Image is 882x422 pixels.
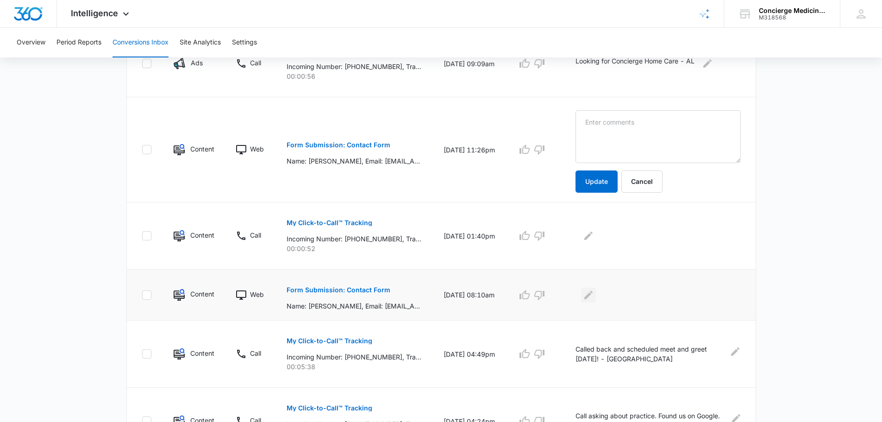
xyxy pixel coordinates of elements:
p: Looking for Concierge Home Care - AL [575,56,694,71]
button: Settings [232,28,257,57]
p: Form Submission: Contact Form [287,142,390,148]
p: Call [250,348,261,358]
p: Incoming Number: [PHONE_NUMBER], Tracking Number: [PHONE_NUMBER], Ring To: [PHONE_NUMBER], Caller... [287,234,421,244]
td: [DATE] 11:26pm [432,97,506,202]
p: 00:05:38 [287,362,421,372]
p: Content [190,289,214,299]
button: My Click-to-Call™ Tracking [287,397,372,419]
button: My Click-to-Call™ Tracking [287,212,372,234]
p: Incoming Number: [PHONE_NUMBER], Tracking Number: [PHONE_NUMBER], Ring To: [PHONE_NUMBER], Caller... [287,62,421,71]
div: account name [759,7,826,14]
p: Name: [PERSON_NAME], Email: [EMAIL_ADDRESS][DOMAIN_NAME], Phone: [PHONE_NUMBER], How can we help?... [287,301,421,311]
td: [DATE] 01:40pm [432,202,506,270]
button: Edit Comments [581,288,596,302]
p: Content [190,348,214,358]
p: Form Submission: Contact Form [287,287,390,293]
p: Web [250,144,264,154]
p: Call [250,230,261,240]
p: Web [250,290,264,299]
span: Intelligence [71,8,118,18]
button: Cancel [621,170,663,193]
button: Period Reports [56,28,101,57]
div: account id [759,14,826,21]
p: 00:00:56 [287,71,421,81]
p: Ads [191,58,203,68]
p: My Click-to-Call™ Tracking [287,338,372,344]
p: My Click-to-Call™ Tracking [287,405,372,411]
p: Name: [PERSON_NAME], Email: [EMAIL_ADDRESS][DOMAIN_NAME], Phone: [PHONE_NUMBER], How can we help?... [287,156,421,166]
button: Update [575,170,618,193]
button: Form Submission: Contact Form [287,134,390,156]
p: Content [190,144,214,154]
p: 00:00:52 [287,244,421,253]
p: My Click-to-Call™ Tracking [287,220,372,226]
button: My Click-to-Call™ Tracking [287,330,372,352]
button: Site Analytics [180,28,221,57]
p: Call [250,58,261,68]
button: Edit Comments [700,56,715,71]
p: Incoming Number: [PHONE_NUMBER], Tracking Number: [PHONE_NUMBER], Ring To: [PHONE_NUMBER], Caller... [287,352,421,362]
button: Edit Comments [730,344,740,359]
button: Overview [17,28,45,57]
p: Content [190,230,214,240]
p: Called back and scheduled meet and greet [DATE]! - [GEOGRAPHIC_DATA] [575,344,724,364]
td: [DATE] 04:49pm [432,321,506,388]
td: [DATE] 09:09am [432,30,506,97]
button: Conversions Inbox [113,28,169,57]
td: [DATE] 08:10am [432,270,506,321]
button: Edit Comments [581,228,596,243]
button: Form Submission: Contact Form [287,279,390,301]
